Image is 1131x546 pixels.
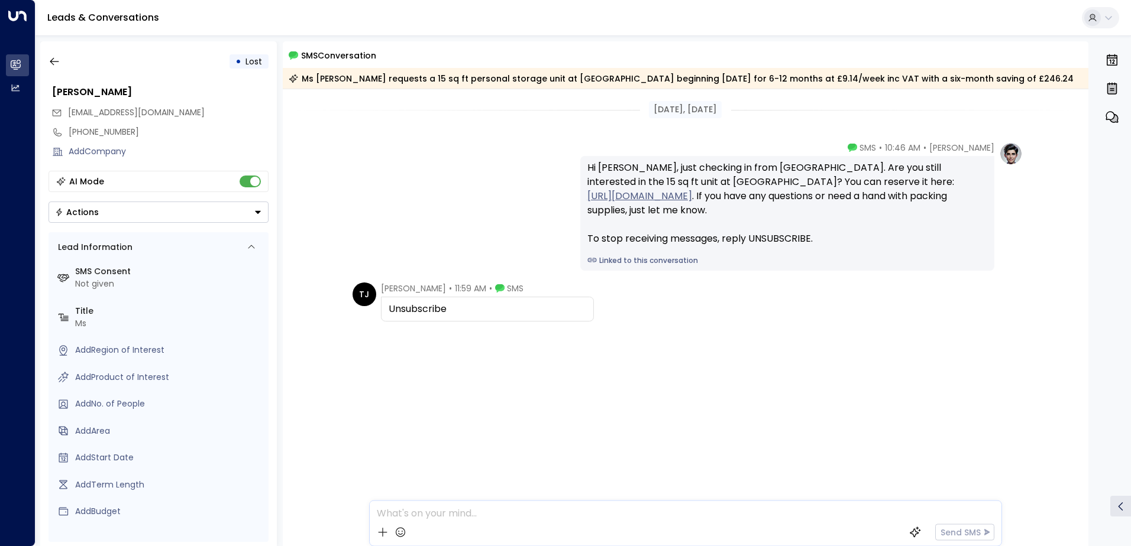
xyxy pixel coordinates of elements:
[381,282,446,294] span: [PERSON_NAME]
[75,371,264,383] div: AddProduct of Interest
[649,101,722,118] div: [DATE], [DATE]
[289,73,1074,84] div: Ms [PERSON_NAME] requests a 15 sq ft personal storage unit at [GEOGRAPHIC_DATA] beginning [DATE] ...
[885,142,920,154] span: 10:46 AM
[75,398,264,410] div: AddNo. of People
[75,479,264,491] div: AddTerm Length
[587,189,692,203] a: [URL][DOMAIN_NAME]
[75,265,264,278] label: SMS Consent
[75,532,264,545] label: Source
[69,145,269,158] div: AddCompany
[859,142,876,154] span: SMS
[75,425,264,437] div: AddArea
[75,344,264,356] div: AddRegion of Interest
[245,56,262,67] span: Lost
[587,255,987,266] a: Linked to this conversation
[75,317,264,330] div: Ms
[52,85,269,99] div: [PERSON_NAME]
[75,278,264,290] div: Not given
[68,106,205,119] span: tinaj500@gmail.com
[69,126,269,138] div: [PHONE_NUMBER]
[353,282,376,306] div: TJ
[929,142,994,154] span: [PERSON_NAME]
[75,505,264,518] div: AddBudget
[449,282,452,294] span: •
[879,142,882,154] span: •
[54,241,133,253] div: Lead Information
[55,207,99,217] div: Actions
[49,201,269,223] button: Actions
[75,305,264,317] label: Title
[235,51,241,72] div: •
[68,106,205,118] span: [EMAIL_ADDRESS][DOMAIN_NAME]
[49,201,269,223] div: Button group with a nested menu
[69,175,104,187] div: AI Mode
[47,11,159,24] a: Leads & Conversations
[507,282,524,294] span: SMS
[75,451,264,464] div: AddStart Date
[923,142,926,154] span: •
[455,282,486,294] span: 11:59 AM
[489,282,492,294] span: •
[301,48,376,62] span: SMS Conversation
[389,302,586,316] div: Unsubscribe
[587,161,987,246] div: Hi [PERSON_NAME], just checking in from [GEOGRAPHIC_DATA]. Are you still interested in the 15 sq ...
[999,142,1023,165] img: profile-logo.png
